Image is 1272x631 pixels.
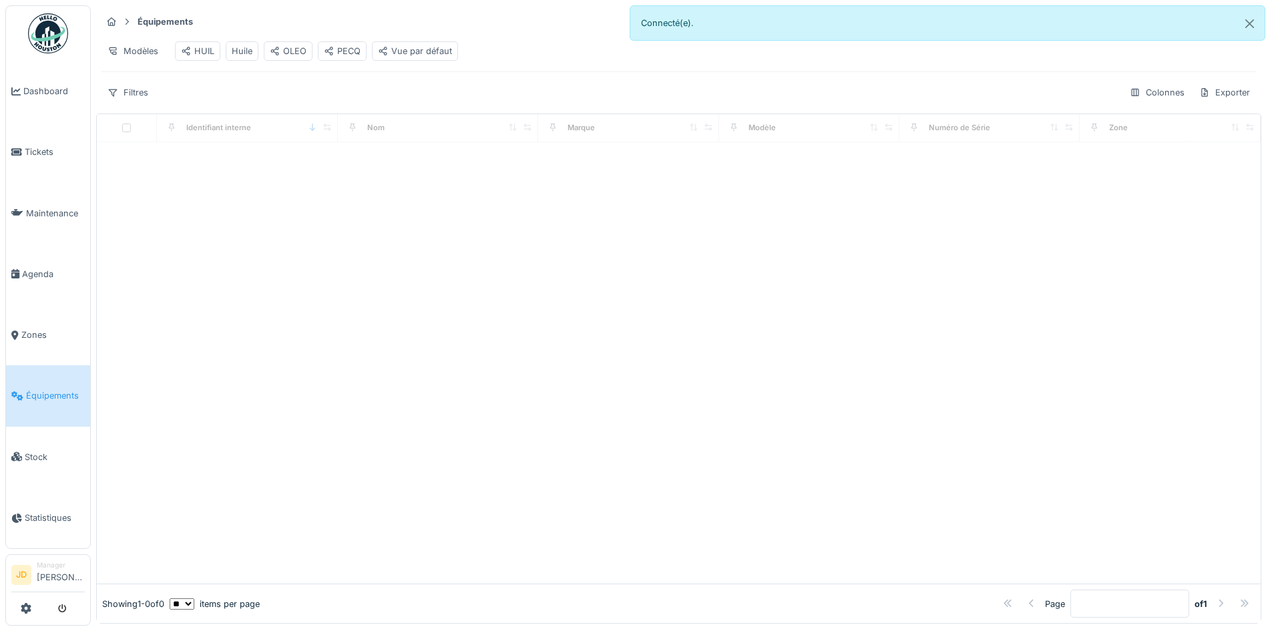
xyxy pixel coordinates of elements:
[1195,598,1207,610] strong: of 1
[23,85,85,97] span: Dashboard
[324,45,361,57] div: PECQ
[568,122,595,134] div: Marque
[37,560,85,570] div: Manager
[22,268,85,280] span: Agenda
[1045,598,1065,610] div: Page
[6,122,90,182] a: Tickets
[181,45,214,57] div: HUIL
[1124,83,1191,102] div: Colonnes
[102,598,164,610] div: Showing 1 - 0 of 0
[6,304,90,365] a: Zones
[186,122,251,134] div: Identifiant interne
[367,122,385,134] div: Nom
[26,207,85,220] span: Maintenance
[37,560,85,589] li: [PERSON_NAME]
[1109,122,1128,134] div: Zone
[270,45,306,57] div: OLEO
[1193,83,1256,102] div: Exporter
[6,61,90,122] a: Dashboard
[749,122,776,134] div: Modèle
[6,487,90,548] a: Statistiques
[28,13,68,53] img: Badge_color-CXgf-gQk.svg
[101,83,154,102] div: Filtres
[25,451,85,463] span: Stock
[25,146,85,158] span: Tickets
[21,329,85,341] span: Zones
[25,511,85,524] span: Statistiques
[232,45,252,57] div: Huile
[1235,6,1265,41] button: Close
[132,15,198,28] strong: Équipements
[11,565,31,585] li: JD
[929,122,990,134] div: Numéro de Série
[6,365,90,426] a: Équipements
[170,598,260,610] div: items per page
[378,45,452,57] div: Vue par défaut
[11,560,85,592] a: JD Manager[PERSON_NAME]
[6,427,90,487] a: Stock
[101,41,164,61] div: Modèles
[6,244,90,304] a: Agenda
[6,183,90,244] a: Maintenance
[26,389,85,402] span: Équipements
[630,5,1266,41] div: Connecté(e).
